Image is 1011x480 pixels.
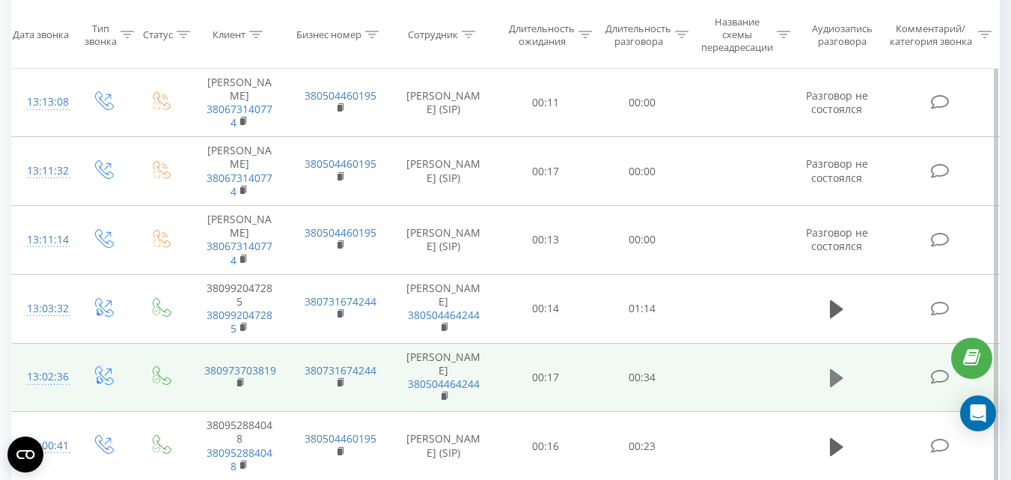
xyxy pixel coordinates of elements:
[27,294,58,323] div: 13:03:32
[207,239,272,267] a: 380673140774
[701,16,773,54] div: Название схемы переадресации
[804,22,880,47] div: Аудиозапись разговора
[189,68,290,137] td: [PERSON_NAME]
[189,274,290,343] td: 380992047285
[605,22,671,47] div: Длительность разговора
[408,377,480,391] a: 380504464244
[27,431,58,461] div: 13:00:41
[207,446,272,473] a: 380952884048
[960,395,996,431] div: Open Intercom Messenger
[390,68,498,137] td: [PERSON_NAME] (SIP)
[594,343,691,412] td: 00:34
[27,157,58,186] div: 13:11:32
[806,225,868,253] span: Разговор не состоялся
[408,28,458,41] div: Сотрудник
[207,171,272,198] a: 380673140774
[498,274,594,343] td: 00:14
[305,88,376,103] a: 380504460195
[305,431,376,446] a: 380504460195
[27,88,58,117] div: 13:13:08
[498,343,594,412] td: 00:17
[806,88,868,116] span: Разговор не состоялся
[296,28,361,41] div: Бизнес номер
[305,363,376,377] a: 380731674244
[594,274,691,343] td: 01:14
[887,22,974,47] div: Комментарий/категория звонка
[189,206,290,275] td: [PERSON_NAME]
[27,225,58,255] div: 13:11:14
[305,225,376,240] a: 380504460195
[189,137,290,206] td: [PERSON_NAME]
[27,362,58,392] div: 13:02:36
[13,28,69,41] div: Дата звонка
[305,157,376,171] a: 380504460195
[594,206,691,275] td: 00:00
[498,206,594,275] td: 00:13
[498,68,594,137] td: 00:11
[594,68,691,137] td: 00:00
[509,22,575,47] div: Длительность ожидания
[806,157,868,184] span: Разговор не состоялся
[594,137,691,206] td: 00:00
[305,294,376,309] a: 380731674244
[7,437,43,473] button: Open CMP widget
[390,137,498,206] td: [PERSON_NAME] (SIP)
[85,22,117,47] div: Тип звонка
[498,137,594,206] td: 00:17
[213,28,245,41] div: Клиент
[207,102,272,130] a: 380673140774
[408,308,480,322] a: 380504464244
[207,308,272,335] a: 380992047285
[390,206,498,275] td: [PERSON_NAME] (SIP)
[390,274,498,343] td: [PERSON_NAME]
[390,343,498,412] td: [PERSON_NAME]
[204,363,276,377] a: 380973703819
[143,28,173,41] div: Статус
